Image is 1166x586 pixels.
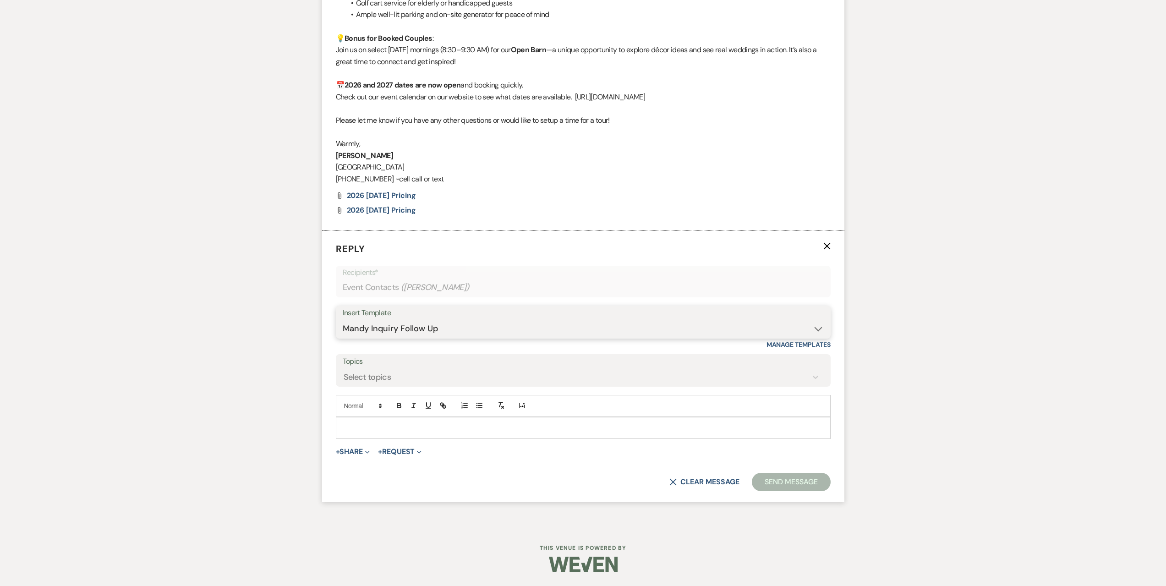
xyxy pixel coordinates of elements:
p: 💡 : [336,33,831,44]
strong: Open Barn [511,45,546,55]
span: ( [PERSON_NAME] ) [401,281,470,294]
a: 2026 [DATE] pricing [347,207,416,214]
span: Reply [336,243,365,255]
span: 2026 [DATE] Pricing [347,191,416,200]
img: Weven Logo [549,548,618,581]
p: Join us on select [DATE] mornings (8:30–9:30 AM) for our —a unique opportunity to explore décor i... [336,44,831,67]
button: Send Message [752,473,830,491]
a: 2026 [DATE] Pricing [347,192,416,199]
p: Check out our event calendar on our website to see what dates are available. [URL][DOMAIN_NAME] [336,91,831,103]
span: + [378,448,382,455]
button: Share [336,448,370,455]
p: [GEOGRAPHIC_DATA] [336,161,831,173]
button: Request [378,448,422,455]
p: 📅 and booking quickly. [336,79,831,91]
span: + [336,448,340,455]
div: Select topics [344,371,391,383]
li: Ample well-lit parking and on-site generator for peace of mind [345,9,831,21]
p: Recipients* [343,267,824,279]
strong: Bonus for Booked Couples [345,33,432,43]
p: [PHONE_NUMBER] ~cell call or text [336,173,831,185]
button: Clear message [669,478,739,486]
p: Warmly, [336,138,831,150]
strong: [PERSON_NAME] [336,151,394,160]
p: Please let me know if you have any other questions or would like to setup a time for a tour! [336,115,831,126]
div: Event Contacts [343,279,824,296]
div: Insert Template [343,307,824,320]
label: Topics [343,355,824,368]
strong: 2026 and 2027 dates are now open [345,80,461,90]
span: 2026 [DATE] pricing [347,205,416,215]
a: Manage Templates [766,340,831,349]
